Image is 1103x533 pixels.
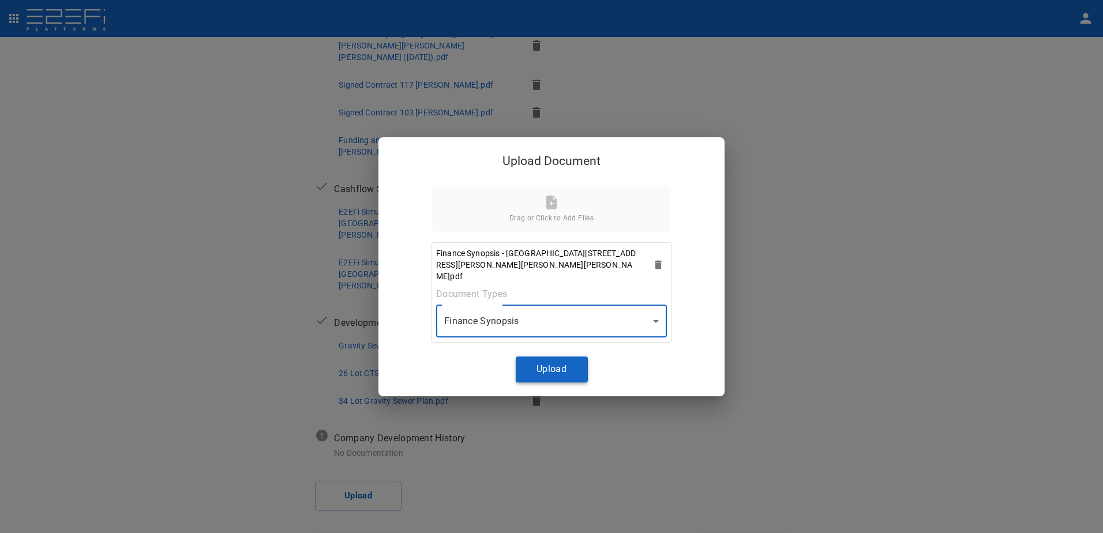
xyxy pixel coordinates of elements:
p: Finance Synopsis - [GEOGRAPHIC_DATA][STREET_ADDRESS][PERSON_NAME][PERSON_NAME][PERSON_NAME]pdf [436,247,638,282]
div: Finance Synopsis [436,305,667,337]
span: Drag or Click to Add Files [509,214,594,222]
label: Document Types [436,287,667,301]
button: Delete Finance Synopsis - 103 & 117 Bridgeman Road Bridgeman Downs.pdf [650,256,667,273]
div: Drag or Click to Add Files [431,184,672,233]
button: Upload [516,356,588,382]
h5: Upload Document [502,151,601,171]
